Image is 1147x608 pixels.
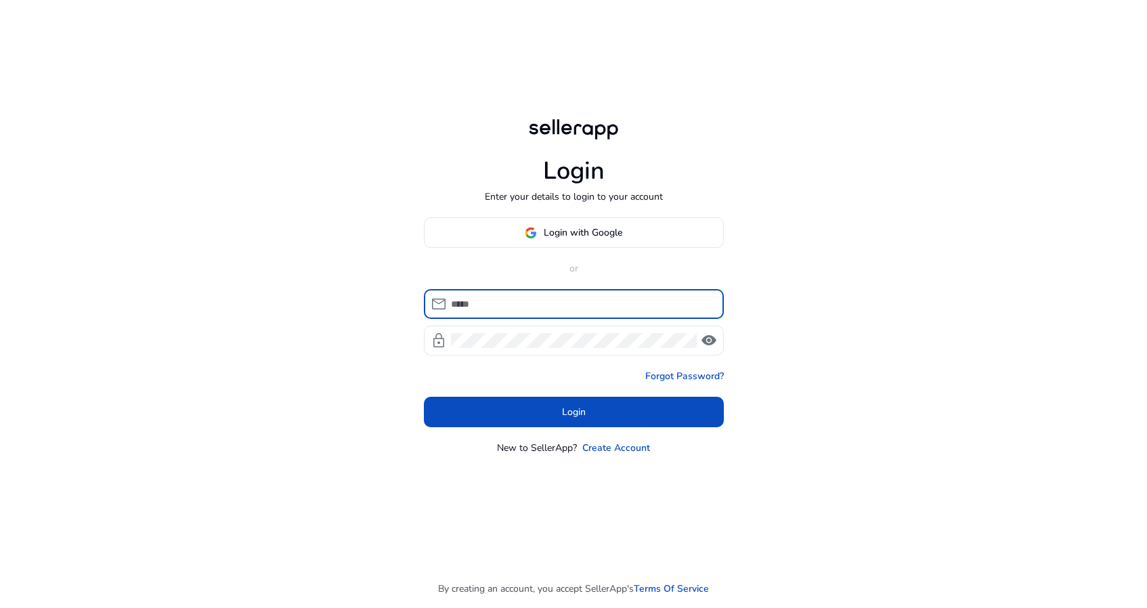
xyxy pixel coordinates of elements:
[543,156,605,186] h1: Login
[485,190,663,204] p: Enter your details to login to your account
[424,397,724,427] button: Login
[562,405,586,419] span: Login
[525,227,537,239] img: google-logo.svg
[645,369,724,383] a: Forgot Password?
[544,225,622,240] span: Login with Google
[431,296,447,312] span: mail
[634,582,709,596] a: Terms Of Service
[431,332,447,349] span: lock
[424,261,724,276] p: or
[424,217,724,248] button: Login with Google
[582,441,650,455] a: Create Account
[701,332,717,349] span: visibility
[497,441,577,455] p: New to SellerApp?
